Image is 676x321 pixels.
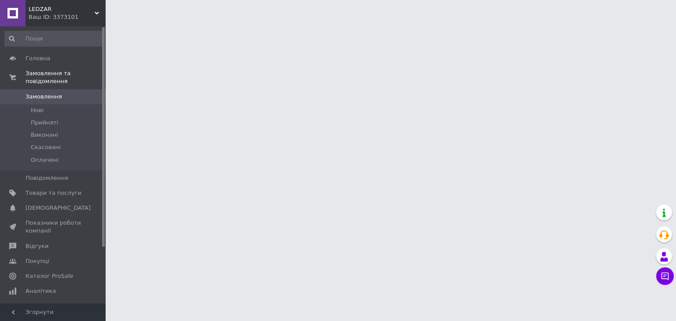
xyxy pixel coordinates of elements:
span: Товари та послуги [26,189,81,197]
span: Виконані [31,131,58,139]
span: Показники роботи компанії [26,219,81,235]
div: Ваш ID: 3373101 [29,13,106,21]
span: Каталог ProSale [26,272,73,280]
span: Головна [26,55,50,62]
span: Повідомлення [26,174,68,182]
span: Нові [31,106,44,114]
span: Аналітика [26,287,56,295]
span: Управління сайтом [26,302,81,318]
span: Замовлення [26,93,62,101]
button: Чат з покупцем [656,267,674,285]
span: Відгуки [26,242,48,250]
span: Замовлення та повідомлення [26,69,106,85]
span: Прийняті [31,119,58,127]
span: [DEMOGRAPHIC_DATA] [26,204,91,212]
span: Покупці [26,257,49,265]
input: Пошук [4,31,104,47]
span: Скасовані [31,143,61,151]
span: LEDZAR [29,5,95,13]
span: Оплачені [31,156,59,164]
